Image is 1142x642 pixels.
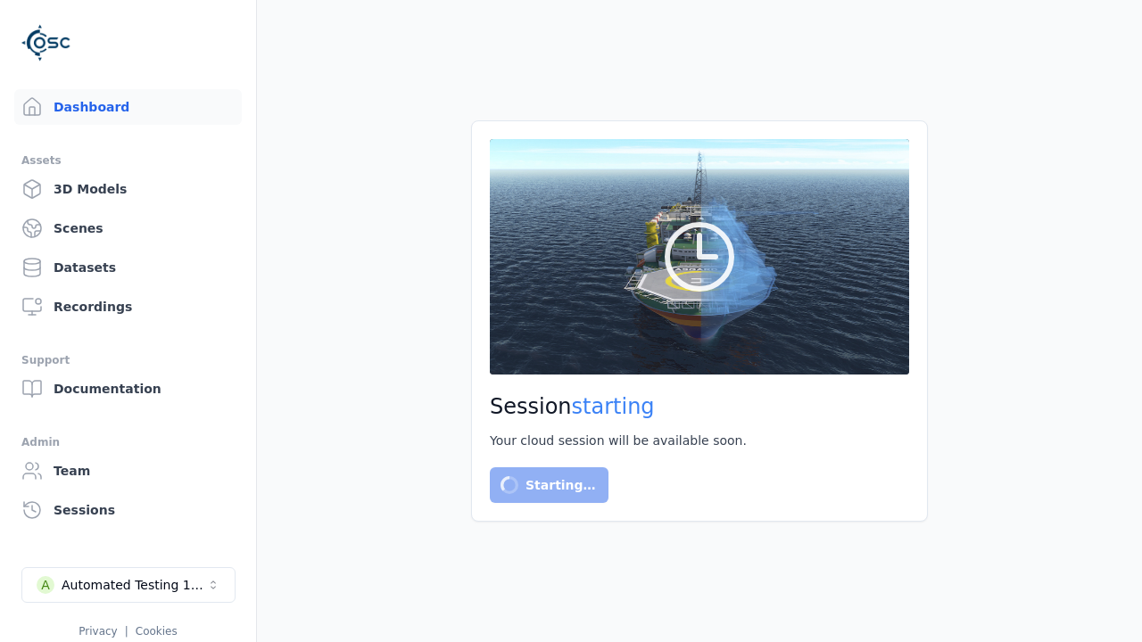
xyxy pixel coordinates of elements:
[14,453,242,489] a: Team
[490,392,909,421] h2: Session
[21,150,235,171] div: Assets
[79,625,117,638] a: Privacy
[21,432,235,453] div: Admin
[37,576,54,594] div: A
[14,492,242,528] a: Sessions
[14,210,242,246] a: Scenes
[125,625,128,638] span: |
[14,371,242,407] a: Documentation
[490,467,608,503] button: Starting…
[14,289,242,325] a: Recordings
[490,432,909,449] div: Your cloud session will be available soon.
[14,171,242,207] a: 3D Models
[62,576,206,594] div: Automated Testing 1 - Playwright
[21,350,235,371] div: Support
[14,89,242,125] a: Dashboard
[21,18,71,68] img: Logo
[136,625,178,638] a: Cookies
[572,394,655,419] span: starting
[14,250,242,285] a: Datasets
[21,567,236,603] button: Select a workspace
